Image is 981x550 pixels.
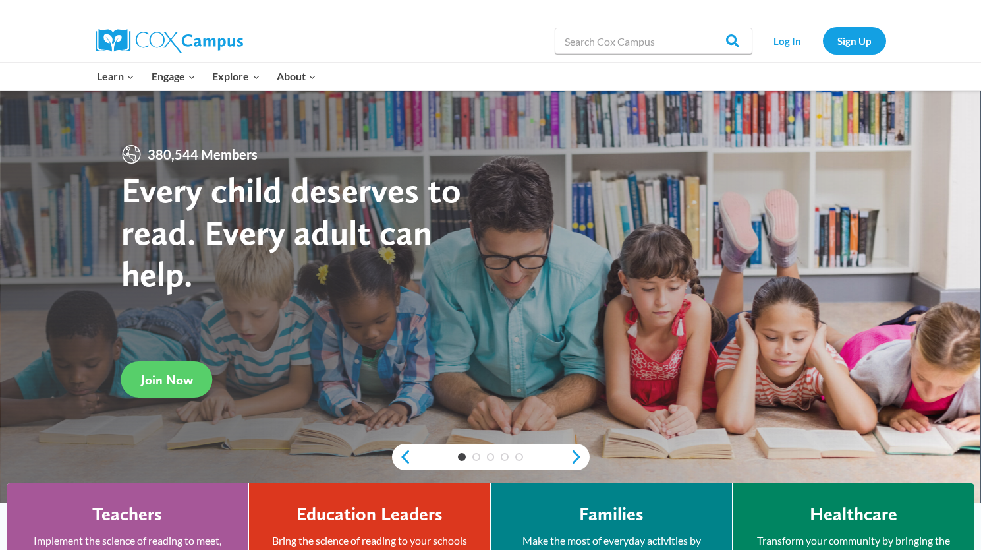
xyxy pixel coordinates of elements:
nav: Secondary Navigation [759,27,886,54]
a: 3 [487,453,495,461]
div: content slider buttons [392,444,590,470]
h4: Families [579,503,644,526]
a: 1 [458,453,466,461]
a: Log In [759,27,816,54]
strong: Every child deserves to read. Every adult can help. [121,169,461,295]
a: Join Now [121,361,213,398]
img: Cox Campus [96,29,243,53]
a: next [570,449,590,465]
h4: Education Leaders [296,503,443,526]
input: Search Cox Campus [555,28,752,54]
span: Learn [97,68,134,85]
nav: Primary Navigation [89,63,325,90]
a: 4 [501,453,509,461]
a: Sign Up [823,27,886,54]
span: Engage [152,68,196,85]
span: Join Now [141,372,193,388]
span: About [277,68,316,85]
span: Explore [212,68,260,85]
span: 380,544 Members [142,144,263,165]
a: 2 [472,453,480,461]
a: 5 [515,453,523,461]
h4: Healthcare [810,503,897,526]
a: previous [392,449,412,465]
h4: Teachers [92,503,162,526]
